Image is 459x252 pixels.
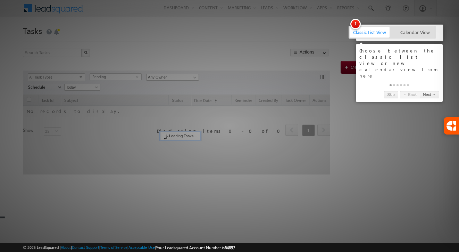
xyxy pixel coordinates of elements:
a: ← Back [400,91,420,98]
a: Next → [420,91,439,98]
span: Calendar View [395,27,435,38]
a: Terms of Service [100,245,127,250]
span: Classic List View [350,27,390,38]
span: © 2025 LeadSquared | | | | | [23,244,235,251]
a: Acceptable Use [128,245,155,250]
span: 1 [350,19,361,29]
span: Your Leadsquared Account Number is [156,245,235,250]
a: Contact Support [72,245,99,250]
span: 64897 [225,245,235,250]
a: Skip [384,91,398,98]
a: About [61,245,71,250]
div: Choose between the classic list view or new calendar view from here [359,48,439,79]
